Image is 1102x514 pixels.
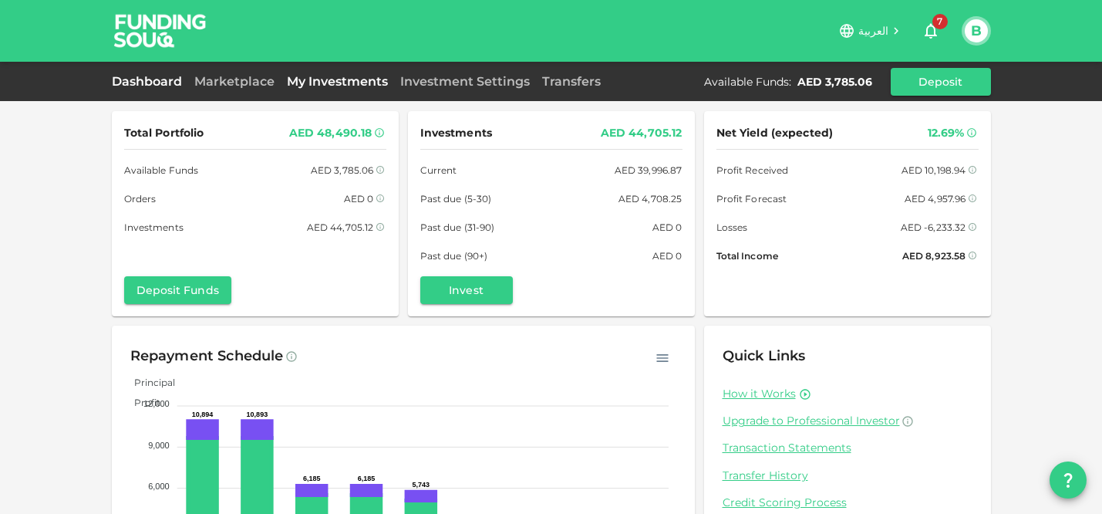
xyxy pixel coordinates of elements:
a: Investment Settings [394,74,536,89]
div: 12.69% [928,123,965,143]
a: Dashboard [112,74,188,89]
span: Profit Received [716,162,789,178]
div: Available Funds : [704,74,791,90]
span: Past due (31-90) [420,219,495,235]
div: AED 8,923.58 [902,248,966,264]
span: Profit Forecast [716,191,787,207]
span: Past due (5-30) [420,191,492,207]
div: AED -6,233.32 [901,219,966,235]
span: Upgrade to Professional Investor [723,414,900,428]
button: question [1050,462,1087,499]
button: Deposit Funds [124,276,231,304]
a: Transaction Statements [723,441,972,455]
a: Upgrade to Professional Investor [723,414,972,428]
span: Current [420,162,457,178]
span: Losses [716,219,748,235]
div: AED 44,705.12 [601,123,682,143]
div: AED 0 [344,191,374,207]
tspan: 6,000 [148,482,170,491]
span: Available Funds [124,162,199,178]
span: Total Portfolio [124,123,204,143]
span: Principal [123,377,175,388]
div: AED 48,490.18 [289,123,372,143]
span: Orders [124,191,157,207]
a: Credit Scoring Process [723,495,972,510]
span: Past due (90+) [420,248,488,264]
a: Marketplace [188,74,281,89]
span: Quick Links [723,347,806,364]
tspan: 12,000 [143,399,170,408]
span: Total Income [716,248,778,264]
div: AED 4,957.96 [905,191,966,207]
div: AED 4,708.25 [618,191,682,207]
span: 7 [932,14,948,29]
div: AED 0 [652,248,682,264]
tspan: 9,000 [148,441,170,450]
button: B [965,19,988,42]
div: AED 0 [652,219,682,235]
div: Repayment Schedule [130,344,284,369]
a: Transfers [536,74,607,89]
span: Investments [124,219,184,235]
span: العربية [858,24,889,38]
span: Investments [420,123,492,143]
div: AED 44,705.12 [307,219,374,235]
a: How it Works [723,387,796,401]
button: Deposit [891,68,991,96]
div: AED 39,996.87 [615,162,682,178]
a: My Investments [281,74,394,89]
span: Net Yield (expected) [716,123,834,143]
button: 7 [915,15,946,46]
div: AED 10,198.94 [901,162,966,178]
div: AED 3,785.06 [797,74,872,90]
button: Invest [420,276,513,304]
div: AED 3,785.06 [311,162,374,178]
span: Profit [123,397,160,408]
a: Transfer History [723,468,972,483]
